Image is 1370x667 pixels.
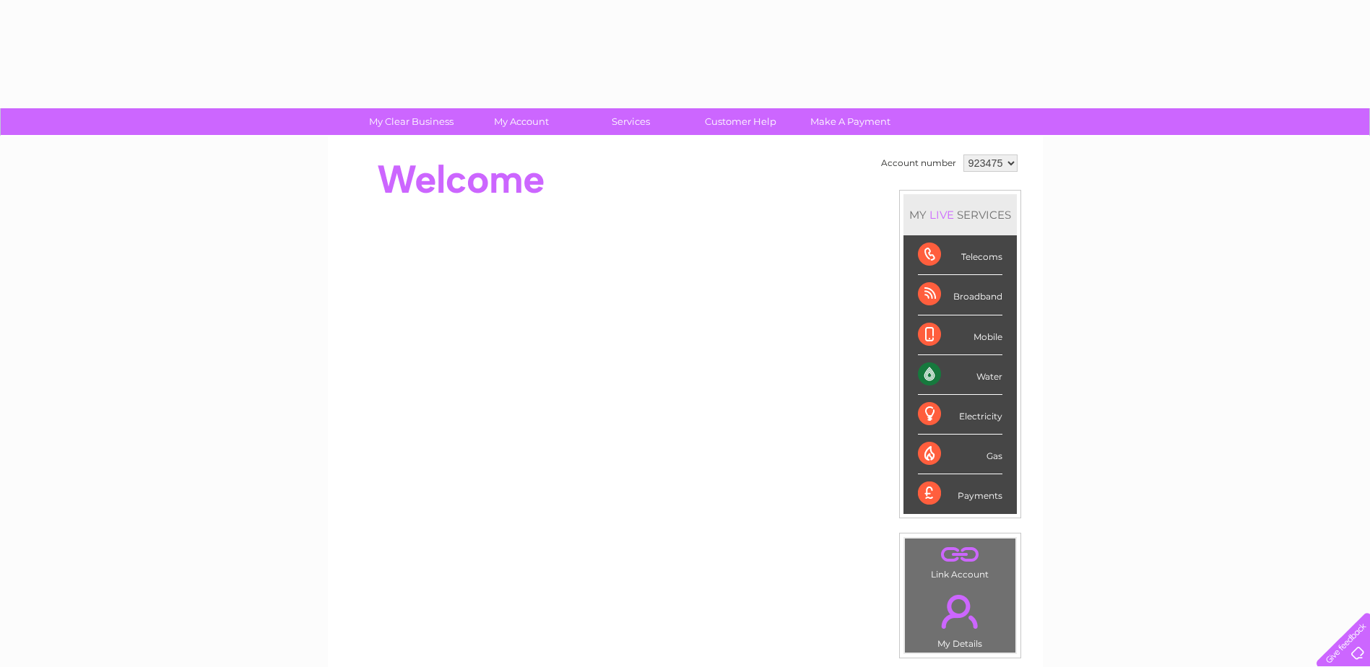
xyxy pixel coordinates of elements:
[791,108,910,135] a: Make A Payment
[571,108,690,135] a: Services
[918,235,1002,275] div: Telecoms
[877,151,960,175] td: Account number
[903,194,1017,235] div: MY SERVICES
[918,315,1002,355] div: Mobile
[918,435,1002,474] div: Gas
[904,538,1016,583] td: Link Account
[927,208,957,222] div: LIVE
[918,275,1002,315] div: Broadband
[352,108,471,135] a: My Clear Business
[909,542,1012,567] a: .
[918,355,1002,395] div: Water
[918,395,1002,435] div: Electricity
[904,583,1016,653] td: My Details
[918,474,1002,513] div: Payments
[909,586,1012,637] a: .
[681,108,800,135] a: Customer Help
[461,108,581,135] a: My Account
